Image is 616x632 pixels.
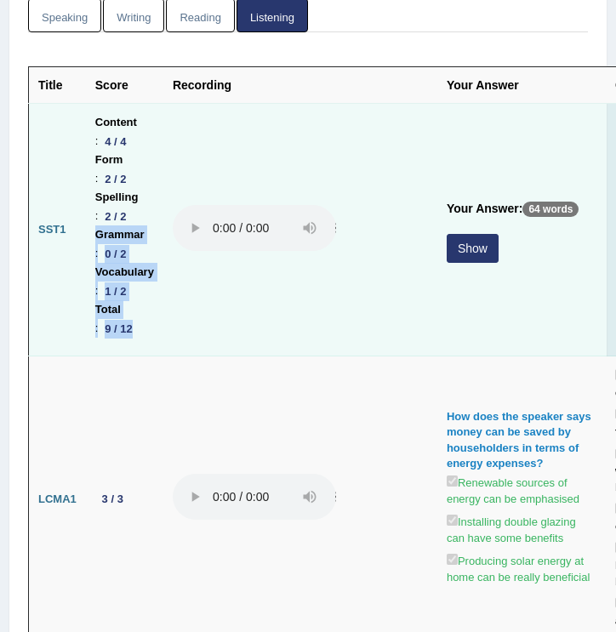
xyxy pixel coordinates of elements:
[38,223,66,236] b: SST1
[98,170,133,188] div: 2 / 2
[447,515,458,526] input: Installing double glazing can have some benefits
[95,225,145,244] b: Grammar
[86,67,163,104] th: Score
[437,67,606,104] th: Your Answer
[95,300,154,338] li: :
[95,151,123,169] b: Form
[98,245,133,263] div: 0 / 2
[447,511,596,546] label: Installing double glazing can have some benefits
[163,67,437,104] th: Recording
[95,113,154,151] li: :
[95,188,154,225] li: :
[98,320,139,338] div: 9 / 12
[447,202,522,215] b: Your Answer:
[447,554,458,565] input: Producing solar energy at home can be really beneficial
[95,263,154,282] b: Vocabulary
[95,151,154,188] li: :
[95,263,154,300] li: :
[98,133,133,151] div: 4 / 4
[98,282,133,300] div: 1 / 2
[95,300,121,319] b: Total
[95,490,130,508] div: 3 / 3
[447,550,596,585] label: Producing solar energy at home can be really beneficial
[95,188,139,207] b: Spelling
[95,113,137,132] b: Content
[447,234,499,263] button: Show
[522,202,579,217] p: 64 words
[447,472,596,507] label: Renewable sources of energy can be emphasised
[98,208,133,225] div: 2 / 2
[29,67,86,104] th: Title
[95,225,154,263] li: :
[38,493,77,505] b: LCMA1
[447,475,458,487] input: Renewable sources of energy can be emphasised
[447,409,596,472] div: How does the speaker says money can be saved by householders in terms of energy expenses?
